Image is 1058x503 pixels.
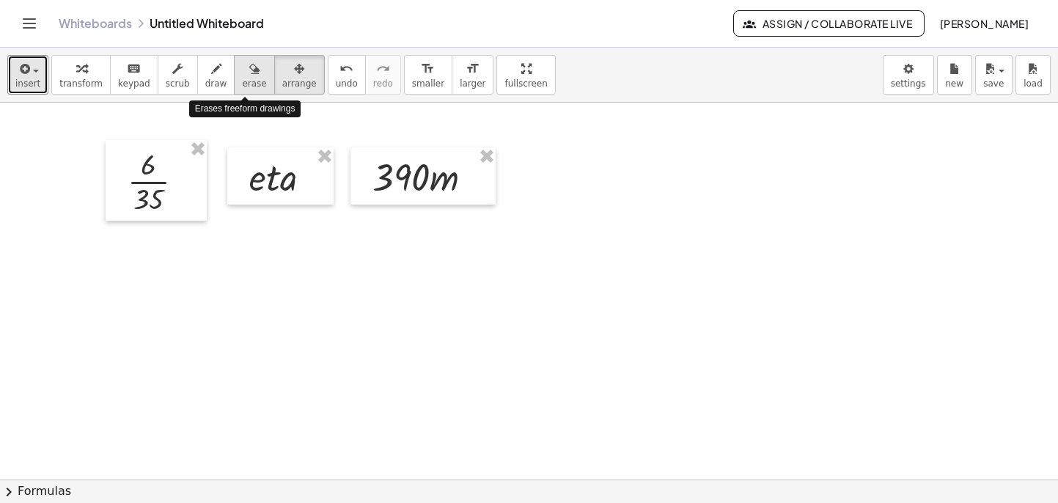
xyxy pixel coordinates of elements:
span: transform [59,78,103,89]
span: save [983,78,1004,89]
span: settings [891,78,926,89]
button: save [975,55,1013,95]
button: redoredo [365,55,401,95]
button: fullscreen [496,55,555,95]
span: undo [336,78,358,89]
button: [PERSON_NAME] [927,10,1040,37]
a: Whiteboards [59,16,132,31]
span: redo [373,78,393,89]
span: [PERSON_NAME] [939,17,1029,30]
button: new [937,55,972,95]
span: load [1024,78,1043,89]
button: scrub [158,55,198,95]
button: insert [7,55,48,95]
button: Toggle navigation [18,12,41,35]
div: Erases freeform drawings [189,100,301,117]
span: arrange [282,78,317,89]
span: draw [205,78,227,89]
button: format_sizesmaller [404,55,452,95]
span: new [945,78,963,89]
button: keyboardkeypad [110,55,158,95]
span: larger [460,78,485,89]
button: erase [234,55,274,95]
span: keypad [118,78,150,89]
button: arrange [274,55,325,95]
span: scrub [166,78,190,89]
button: undoundo [328,55,366,95]
button: load [1015,55,1051,95]
i: format_size [466,60,480,78]
button: format_sizelarger [452,55,493,95]
span: erase [242,78,266,89]
i: redo [376,60,390,78]
button: transform [51,55,111,95]
i: undo [339,60,353,78]
span: smaller [412,78,444,89]
button: draw [197,55,235,95]
span: insert [15,78,40,89]
span: Assign / Collaborate Live [746,17,912,30]
i: keyboard [127,60,141,78]
button: settings [883,55,934,95]
button: Assign / Collaborate Live [733,10,925,37]
span: fullscreen [504,78,547,89]
i: format_size [421,60,435,78]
